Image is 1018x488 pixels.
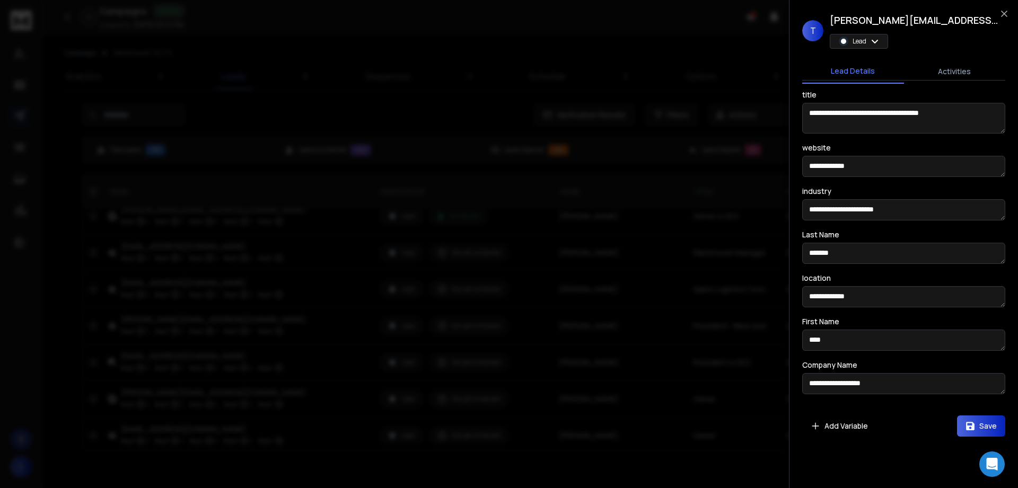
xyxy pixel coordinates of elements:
h1: [PERSON_NAME][EMAIL_ADDRESS][DOMAIN_NAME] [830,13,999,28]
label: title [802,91,817,99]
button: Lead Details [802,59,904,84]
button: Add Variable [802,415,876,437]
label: Last Name [802,231,839,238]
label: location [802,274,831,282]
span: T [802,20,823,41]
p: Lead [853,37,866,46]
label: website [802,144,831,152]
button: Activities [904,60,1006,83]
div: Open Intercom Messenger [979,451,1005,477]
label: industry [802,188,831,195]
label: First Name [802,318,839,325]
button: Save [957,415,1005,437]
label: Company Name [802,361,857,369]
